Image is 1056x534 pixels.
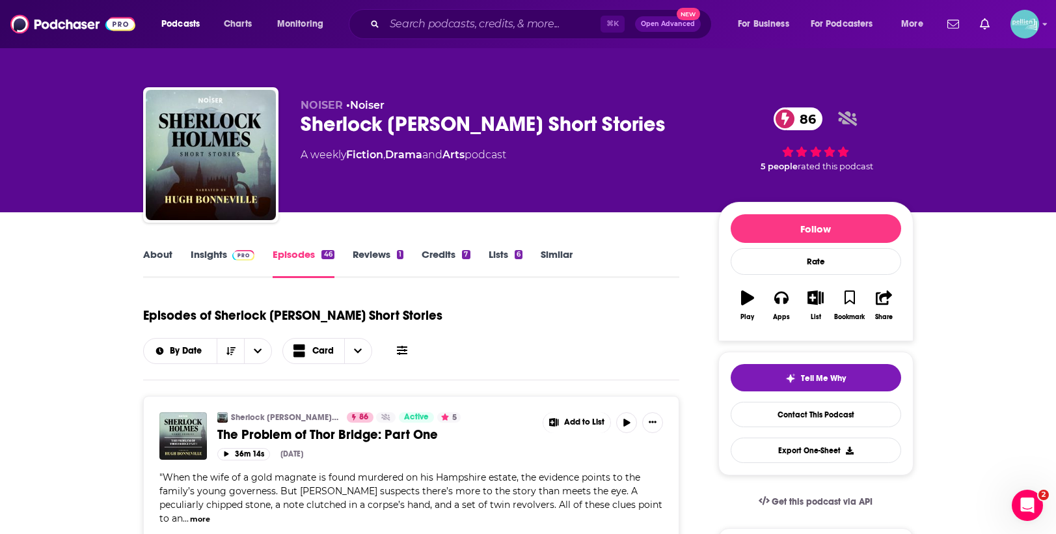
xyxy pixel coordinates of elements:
iframe: Intercom live chat [1012,490,1043,521]
span: ⌘ K [601,16,625,33]
button: open menu [144,346,217,356]
a: Episodes46 [273,248,334,278]
div: A weekly podcast [301,147,506,163]
img: Sherlock Holmes Short Stories [146,90,276,220]
div: 86 5 peoplerated this podcast [718,99,914,180]
span: 86 [787,107,822,130]
a: Active [399,412,434,423]
span: New [677,8,700,20]
img: Podchaser Pro [232,250,255,260]
div: [DATE] [280,449,303,458]
button: open menu [244,339,271,363]
span: Monitoring [277,15,323,33]
button: 36m 14s [217,448,270,460]
span: Tell Me Why [801,373,846,384]
a: 86 [347,412,373,423]
h1: Episodes of Sherlock [PERSON_NAME] Short Stories [143,307,442,324]
a: The Problem of Thor Bridge: Part One [217,427,534,443]
span: Active [404,411,429,424]
a: InsightsPodchaser Pro [191,248,255,278]
button: more [190,514,210,525]
div: Share [875,313,893,321]
span: , [383,148,385,161]
button: Bookmark [833,282,867,329]
span: By Date [170,346,206,356]
button: tell me why sparkleTell Me Why [731,364,901,391]
div: Play [740,313,754,321]
a: About [143,248,172,278]
a: Lists6 [489,248,522,278]
a: Reviews1 [353,248,403,278]
span: • [346,99,385,111]
span: More [901,15,923,33]
span: Get this podcast via API [772,496,873,507]
span: " [159,471,662,524]
button: Share [867,282,900,329]
div: 46 [321,250,334,259]
span: For Podcasters [811,15,873,33]
span: When the wife of a gold magnate is found murdered on his Hampshire estate, the evidence points to... [159,471,662,524]
button: Open AdvancedNew [635,16,701,32]
a: Charts [215,14,260,35]
button: Show More Button [642,412,663,433]
img: Podchaser - Follow, Share and Rate Podcasts [10,12,135,36]
div: 1 [397,250,403,259]
img: tell me why sparkle [785,373,796,384]
button: Show profile menu [1010,10,1039,38]
button: Export One-Sheet [731,438,901,463]
a: 86 [774,107,822,130]
a: Credits7 [422,248,470,278]
span: and [422,148,442,161]
button: Follow [731,214,901,243]
button: Play [731,282,765,329]
button: 5 [437,412,461,423]
a: Show notifications dropdown [975,13,995,35]
span: rated this podcast [798,162,873,171]
input: Search podcasts, credits, & more... [385,14,601,35]
span: NOISER [301,99,343,111]
a: Contact This Podcast [731,402,901,427]
img: The Problem of Thor Bridge: Part One [159,412,207,460]
span: 5 people [761,162,798,171]
button: Choose View [282,338,372,364]
a: Fiction [346,148,383,161]
a: Sherlock [PERSON_NAME] Short Stories [231,412,338,423]
div: List [811,313,821,321]
span: Podcasts [161,15,200,33]
span: Logged in as JessicaPellien [1010,10,1039,38]
span: Open Advanced [641,21,695,27]
span: For Business [738,15,789,33]
span: 2 [1038,490,1049,500]
h2: Choose List sort [143,338,273,364]
img: User Profile [1010,10,1039,38]
div: 7 [462,250,470,259]
button: Apps [765,282,798,329]
button: open menu [268,14,340,35]
span: Card [312,346,334,356]
button: open menu [729,14,806,35]
div: Bookmark [834,313,865,321]
div: 6 [515,250,522,259]
button: Show More Button [543,412,611,433]
div: Apps [773,313,790,321]
span: Add to List [564,417,604,427]
a: Noiser [350,99,385,111]
a: Get this podcast via API [748,486,884,518]
span: 86 [359,411,368,424]
div: Search podcasts, credits, & more... [361,9,724,39]
a: Drama [385,148,422,161]
span: The Problem of Thor Bridge: Part One [217,427,438,443]
a: Similar [541,248,573,278]
a: Arts [442,148,465,161]
button: open menu [152,14,217,35]
button: Sort Direction [217,339,244,363]
button: open menu [802,14,892,35]
button: List [798,282,832,329]
button: open menu [892,14,940,35]
img: Sherlock Holmes Short Stories [217,412,228,423]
